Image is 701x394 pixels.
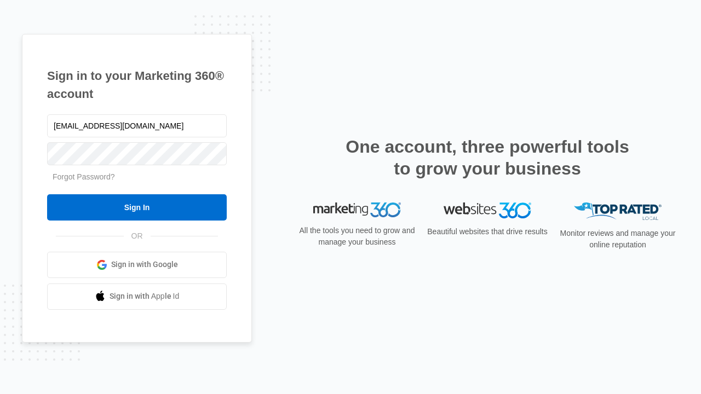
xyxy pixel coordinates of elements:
[313,202,401,218] img: Marketing 360
[426,226,549,237] p: Beautiful websites that drive results
[124,230,151,242] span: OR
[47,67,227,103] h1: Sign in to your Marketing 360® account
[110,291,180,302] span: Sign in with Apple Id
[574,202,662,221] img: Top Rated Local
[342,136,633,179] h2: One account, three powerful tools to grow your business
[296,225,418,248] p: All the tools you need to grow and manage your business
[444,202,531,218] img: Websites 360
[47,252,227,278] a: Sign in with Google
[47,194,227,221] input: Sign In
[47,283,227,310] a: Sign in with Apple Id
[556,228,679,251] p: Monitor reviews and manage your online reputation
[47,114,227,137] input: Email
[111,259,178,270] span: Sign in with Google
[53,172,115,181] a: Forgot Password?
